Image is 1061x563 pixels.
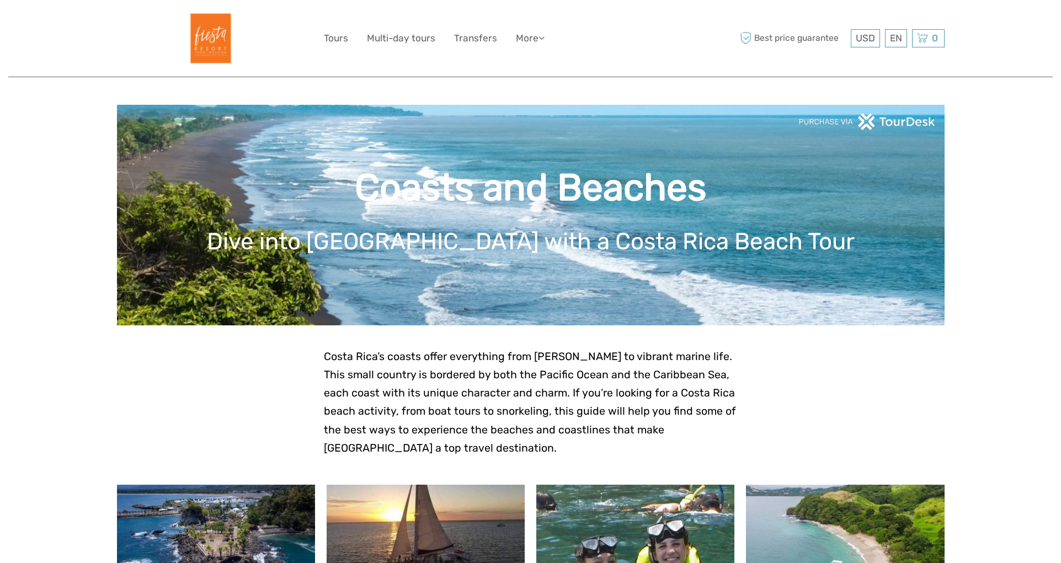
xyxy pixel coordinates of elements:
img: Fiesta Resort [179,8,239,68]
a: Multi-day tours [367,30,435,46]
span: Costa Rica’s coasts offer everything from [PERSON_NAME] to vibrant marine life. This small countr... [324,350,736,454]
span: Best price guarantee [738,29,848,47]
span: 0 [930,33,940,44]
a: Tours [324,30,348,46]
span: USD [856,33,875,44]
a: Transfers [454,30,497,46]
h1: Dive into [GEOGRAPHIC_DATA] with a Costa Rica Beach Tour [134,228,928,255]
a: More [516,30,545,46]
div: EN [885,29,907,47]
h1: Coasts and Beaches [134,165,928,210]
img: PurchaseViaTourDeskwhite.png [798,113,936,130]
